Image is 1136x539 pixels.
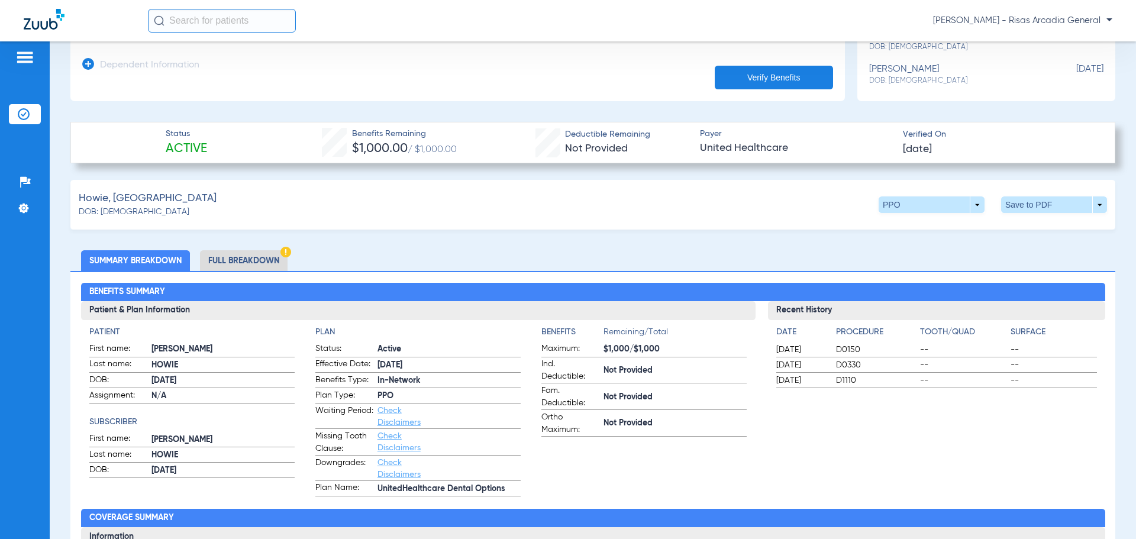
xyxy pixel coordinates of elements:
span: DOB: [89,374,147,388]
span: United Healthcare [700,141,893,156]
input: Search for patients [148,9,296,33]
button: Save to PDF [1001,196,1107,213]
h4: Subscriber [89,416,295,428]
span: DOB: [89,464,147,478]
li: Summary Breakdown [81,250,190,271]
img: Search Icon [154,15,164,26]
span: Not Provided [603,417,747,430]
span: -- [1011,375,1097,386]
span: [DATE] [377,359,521,372]
span: N/A [151,390,295,402]
span: Waiting Period: [315,405,373,428]
span: First name: [89,343,147,357]
button: Verify Benefits [715,66,833,89]
span: [DATE] [1044,64,1103,86]
span: [DATE] [151,464,295,477]
h4: Surface [1011,326,1097,338]
span: Assignment: [89,389,147,404]
span: Plan Type: [315,389,373,404]
span: [PERSON_NAME] - Risas Arcadia General [933,15,1112,27]
li: Full Breakdown [200,250,288,271]
span: / $1,000.00 [408,145,457,154]
span: -- [920,344,1006,356]
span: Missing Tooth Clause: [315,430,373,455]
a: Check Disclaimers [377,459,421,479]
h3: Recent History [768,301,1105,320]
span: Benefits Type: [315,374,373,388]
div: [PERSON_NAME] [869,64,1044,86]
span: [DATE] [151,375,295,387]
span: HOWIE [151,449,295,461]
span: -- [920,375,1006,386]
app-breakdown-title: Date [776,326,826,343]
span: [PERSON_NAME] [151,343,295,356]
img: Hazard [280,247,291,257]
h4: Date [776,326,826,338]
span: Remaining/Total [603,326,747,343]
span: [DATE] [903,142,932,157]
h4: Procedure [836,326,916,338]
span: Not Provided [603,391,747,404]
span: Deductible Remaining [565,128,650,141]
span: Downgrades: [315,457,373,480]
img: hamburger-icon [15,50,34,64]
h4: Patient [89,326,295,338]
span: [DATE] [776,375,826,386]
span: Plan Name: [315,482,373,496]
span: Fam. Deductible: [541,385,599,409]
span: Last name: [89,448,147,463]
span: UnitedHealthcare Dental Options [377,483,521,495]
iframe: Chat Widget [1077,482,1136,539]
h3: Dependent Information [100,60,199,72]
span: Ortho Maximum: [541,411,599,436]
span: -- [920,359,1006,371]
span: Maximum: [541,343,599,357]
h2: Coverage Summary [81,509,1105,528]
span: Status [166,128,207,140]
span: In-Network [377,375,521,387]
a: Check Disclaimers [377,406,421,427]
span: D1110 [836,375,916,386]
h2: Benefits Summary [81,283,1105,302]
span: Last name: [89,358,147,372]
span: HOWIE [151,359,295,372]
span: -- [1011,344,1097,356]
span: [DATE] [776,344,826,356]
span: Active [377,343,521,356]
span: [PERSON_NAME] [151,434,295,446]
span: Verified On [903,128,1096,141]
a: Check Disclaimers [377,432,421,452]
span: Status: [315,343,373,357]
span: Ind. Deductible: [541,358,599,383]
span: [DATE] [776,359,826,371]
app-breakdown-title: Tooth/Quad [920,326,1006,343]
app-breakdown-title: Benefits [541,326,603,343]
span: Active [166,141,207,157]
app-breakdown-title: Procedure [836,326,916,343]
span: $1,000/$1,000 [603,343,747,356]
app-breakdown-title: Surface [1011,326,1097,343]
h3: Patient & Plan Information [81,301,756,320]
span: Howie, [GEOGRAPHIC_DATA] [79,191,217,206]
h4: Plan [315,326,521,338]
span: First name: [89,433,147,447]
span: DOB: [DEMOGRAPHIC_DATA] [79,206,189,218]
span: Not Provided [603,364,747,377]
img: Zuub Logo [24,9,64,30]
span: Benefits Remaining [352,128,457,140]
span: Not Provided [565,143,628,154]
h4: Benefits [541,326,603,338]
span: $1,000.00 [352,143,408,155]
h4: Tooth/Quad [920,326,1006,338]
button: PPO [879,196,985,213]
span: DOB: [DEMOGRAPHIC_DATA] [869,42,1044,53]
span: D0150 [836,344,916,356]
span: -- [1011,359,1097,371]
span: DOB: [DEMOGRAPHIC_DATA] [869,76,1044,86]
span: D0330 [836,359,916,371]
span: Payer [700,128,893,140]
